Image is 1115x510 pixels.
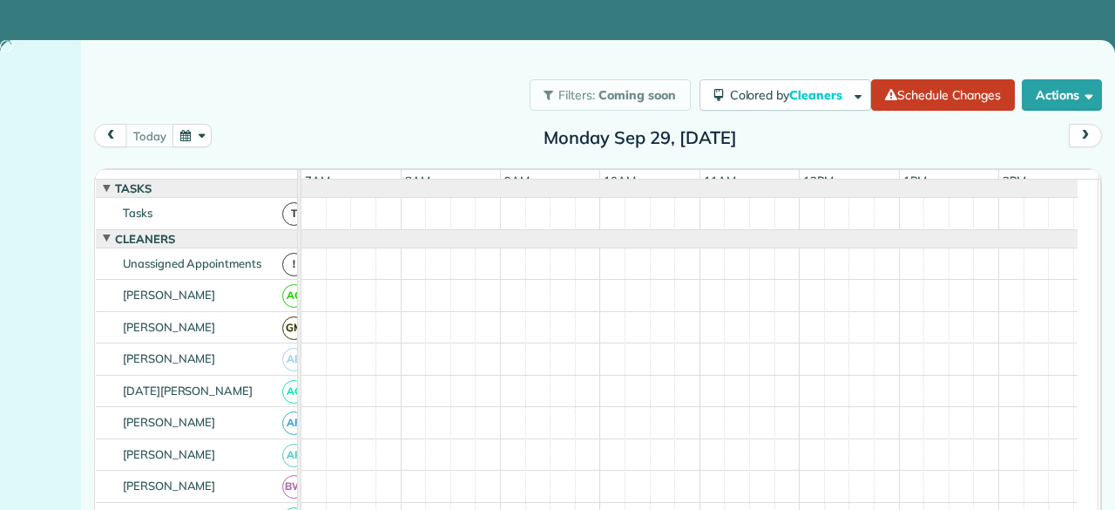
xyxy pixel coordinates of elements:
span: 10am [600,173,639,187]
span: 2pm [999,173,1030,187]
span: ! [282,253,306,276]
span: Cleaners [111,232,179,246]
span: Cleaners [789,87,845,103]
span: AF [282,444,306,467]
span: 1pm [900,173,930,187]
span: [PERSON_NAME] [119,447,220,461]
span: 8am [402,173,434,187]
span: Filters: [558,87,595,103]
span: [PERSON_NAME] [119,415,220,429]
span: Tasks [111,181,155,195]
h2: Monday Sep 29, [DATE] [531,128,749,147]
span: Tasks [119,206,156,220]
span: 7am [301,173,334,187]
span: T [282,202,306,226]
button: prev [94,124,127,147]
span: [PERSON_NAME] [119,288,220,302]
span: BW [282,475,306,499]
span: 9am [501,173,533,187]
span: 11am [700,173,740,187]
span: GM [282,316,306,340]
span: Colored by [730,87,848,103]
span: 12pm [800,173,837,187]
span: Unassigned Appointments [119,256,265,270]
span: AB [282,348,306,371]
span: [PERSON_NAME] [119,320,220,334]
button: Colored byCleaners [699,79,871,111]
span: Coming soon [598,87,677,103]
button: today [125,124,173,147]
span: [PERSON_NAME] [119,351,220,365]
span: [PERSON_NAME] [119,479,220,493]
span: AF [282,411,306,435]
a: Schedule Changes [871,79,1015,111]
button: next [1069,124,1102,147]
button: Actions [1022,79,1102,111]
span: [DATE][PERSON_NAME] [119,384,256,398]
span: AC [282,284,306,308]
span: AC [282,380,306,404]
